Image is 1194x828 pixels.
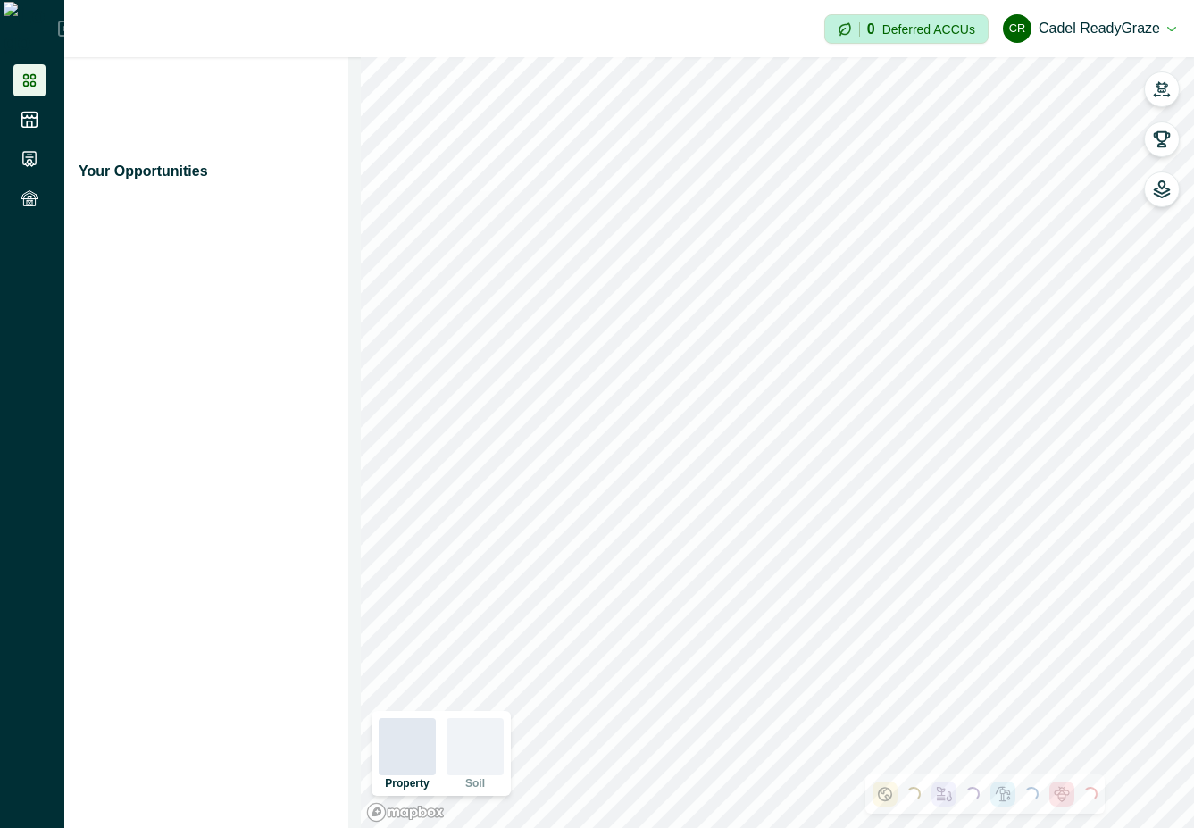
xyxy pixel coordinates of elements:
p: Your Opportunities [79,161,208,182]
a: Mapbox logo [366,802,445,823]
p: Property [385,778,429,789]
p: 0 [867,22,875,37]
p: Soil [465,778,485,789]
img: Logo [4,2,58,55]
button: Cadel ReadyGrazeCadel ReadyGraze [1003,7,1176,50]
p: Deferred ACCUs [882,22,975,36]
